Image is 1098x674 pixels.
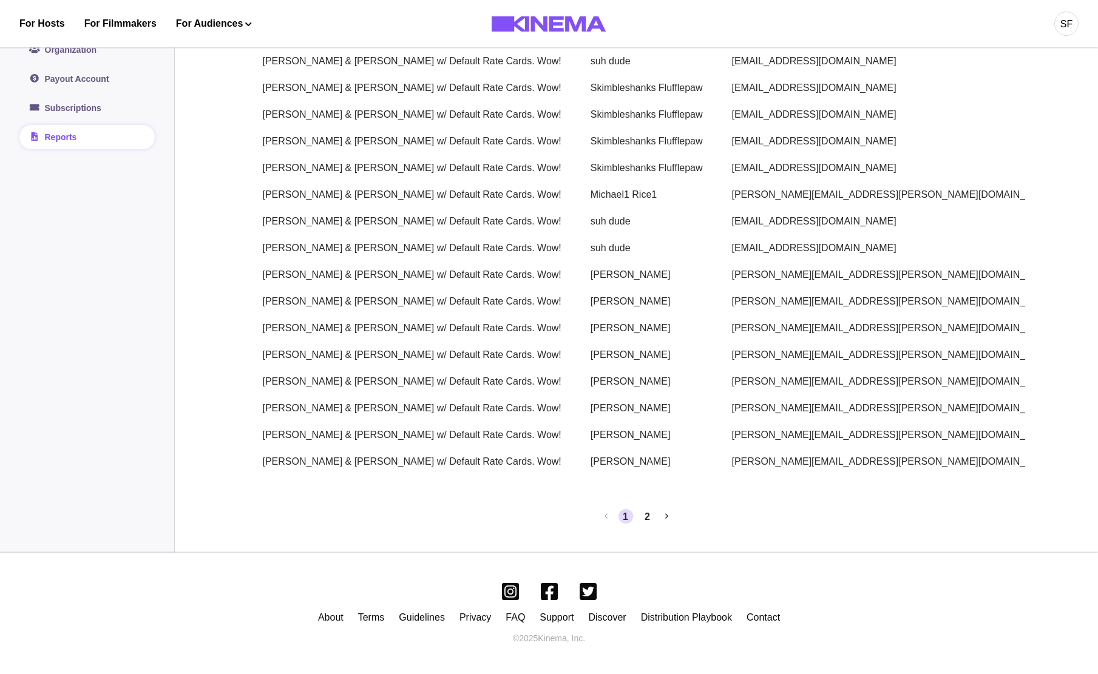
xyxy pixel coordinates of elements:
[513,632,585,645] p: © 2025 Kinema, Inc.
[248,422,576,448] td: [PERSON_NAME] & [PERSON_NAME] w/ Default Rate Cards. Wow!
[747,612,780,622] a: Contact
[248,208,576,235] td: [PERSON_NAME] & [PERSON_NAME] w/ Default Rate Cards. Wow!
[248,75,576,101] td: [PERSON_NAME] & [PERSON_NAME] w/ Default Rate Cards. Wow!
[84,16,157,31] a: For Filmmakers
[576,235,717,261] td: suh dude
[717,448,1070,475] td: [PERSON_NAME][EMAIL_ADDRESS][PERSON_NAME][DOMAIN_NAME]
[248,448,576,475] td: [PERSON_NAME] & [PERSON_NAME] w/ Default Rate Cards. Wow!
[248,342,576,368] td: [PERSON_NAME] & [PERSON_NAME] w/ Default Rate Cards. Wow!
[459,612,491,622] a: Privacy
[576,75,717,101] td: Skimbleshanks Flufflepaw
[19,96,155,120] a: Subscriptions
[717,395,1070,422] td: [PERSON_NAME][EMAIL_ADDRESS][PERSON_NAME][DOMAIN_NAME]
[717,101,1070,128] td: [EMAIL_ADDRESS][DOMAIN_NAME]
[576,101,717,128] td: Skimbleshanks Flufflepaw
[248,395,576,422] td: [PERSON_NAME] & [PERSON_NAME] w/ Default Rate Cards. Wow!
[641,612,732,622] a: Distribution Playbook
[248,509,1025,524] nav: pagination navigation
[248,48,576,75] td: [PERSON_NAME] & [PERSON_NAME] w/ Default Rate Cards. Wow!
[717,342,1070,368] td: [PERSON_NAME][EMAIL_ADDRESS][PERSON_NAME][DOMAIN_NAME]
[576,155,717,181] td: Skimbleshanks Flufflepaw
[717,235,1070,261] td: [EMAIL_ADDRESS][DOMAIN_NAME]
[248,155,576,181] td: [PERSON_NAME] & [PERSON_NAME] w/ Default Rate Cards. Wow!
[576,342,717,368] td: [PERSON_NAME]
[717,261,1070,288] td: [PERSON_NAME][EMAIL_ADDRESS][PERSON_NAME][DOMAIN_NAME]
[576,368,717,395] td: [PERSON_NAME]
[576,288,717,315] td: [PERSON_NAME]
[717,422,1070,448] td: [PERSON_NAME][EMAIL_ADDRESS][PERSON_NAME][DOMAIN_NAME]
[717,75,1070,101] td: [EMAIL_ADDRESS][DOMAIN_NAME]
[399,612,445,622] a: Guidelines
[717,128,1070,155] td: [EMAIL_ADDRESS][DOMAIN_NAME]
[717,181,1070,208] td: [PERSON_NAME][EMAIL_ADDRESS][PERSON_NAME][DOMAIN_NAME]
[576,395,717,422] td: [PERSON_NAME]
[248,288,576,315] td: [PERSON_NAME] & [PERSON_NAME] w/ Default Rate Cards. Wow!
[640,509,655,524] button: Go to page 2
[717,155,1070,181] td: [EMAIL_ADDRESS][DOMAIN_NAME]
[248,128,576,155] td: [PERSON_NAME] & [PERSON_NAME] w/ Default Rate Cards. Wow!
[19,125,155,149] a: Reports
[19,38,155,62] a: Organization
[618,509,633,524] button: Current page, page 1
[248,368,576,395] td: [PERSON_NAME] & [PERSON_NAME] w/ Default Rate Cards. Wow!
[176,16,252,31] button: For Audiences
[19,16,65,31] a: For Hosts
[248,101,576,128] td: [PERSON_NAME] & [PERSON_NAME] w/ Default Rate Cards. Wow!
[576,181,717,208] td: Michael1 Rice1
[717,208,1070,235] td: [EMAIL_ADDRESS][DOMAIN_NAME]
[506,612,525,622] a: FAQ
[717,48,1070,75] td: [EMAIL_ADDRESS][DOMAIN_NAME]
[576,448,717,475] td: [PERSON_NAME]
[717,288,1070,315] td: [PERSON_NAME][EMAIL_ADDRESS][PERSON_NAME][DOMAIN_NAME]
[318,612,344,622] a: About
[248,235,576,261] td: [PERSON_NAME] & [PERSON_NAME] w/ Default Rate Cards. Wow!
[248,315,576,342] td: [PERSON_NAME] & [PERSON_NAME] w/ Default Rate Cards. Wow!
[660,509,674,524] button: Next page
[540,612,574,622] a: Support
[358,612,385,622] a: Terms
[19,67,155,91] a: Payout Account
[599,509,614,524] button: Previous page
[576,315,717,342] td: [PERSON_NAME]
[1060,17,1073,32] div: SF
[248,181,576,208] td: [PERSON_NAME] & [PERSON_NAME] w/ Default Rate Cards. Wow!
[576,208,717,235] td: suh dude
[717,368,1070,395] td: [PERSON_NAME][EMAIL_ADDRESS][PERSON_NAME][DOMAIN_NAME]
[248,261,576,288] td: [PERSON_NAME] & [PERSON_NAME] w/ Default Rate Cards. Wow!
[576,422,717,448] td: [PERSON_NAME]
[576,261,717,288] td: [PERSON_NAME]
[588,612,626,622] a: Discover
[717,315,1070,342] td: [PERSON_NAME][EMAIL_ADDRESS][PERSON_NAME][DOMAIN_NAME]
[576,128,717,155] td: Skimbleshanks Flufflepaw
[576,48,717,75] td: suh dude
